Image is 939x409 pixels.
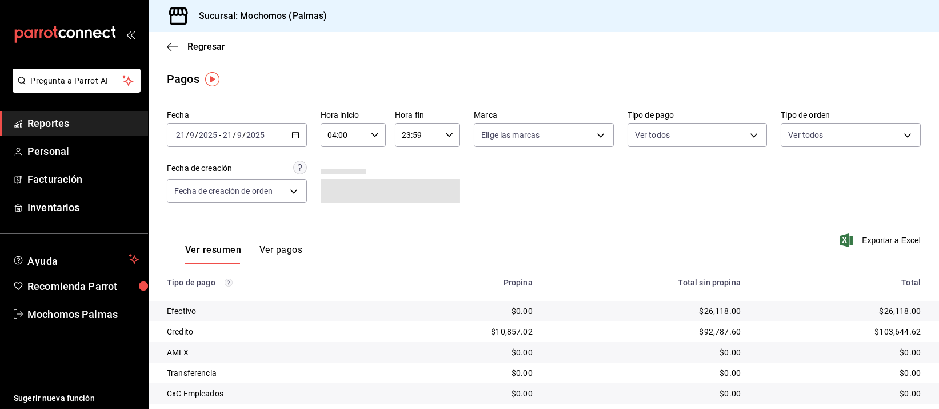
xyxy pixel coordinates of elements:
[474,112,614,120] label: Marca
[233,130,236,140] span: /
[481,129,540,141] span: Elige las marcas
[259,244,302,264] button: Ver pagos
[27,252,124,266] span: Ayuda
[185,244,302,264] div: navigation tabs
[628,112,768,120] label: Tipo de pago
[14,392,139,404] span: Sugerir nueva función
[397,347,533,358] div: $0.00
[167,278,379,287] div: Tipo de pago
[27,279,139,294] span: Recomienda Parrot
[759,326,921,337] div: $103,644.62
[167,112,307,120] label: Fecha
[27,144,139,159] span: Personal
[788,129,823,141] span: Ver todos
[167,347,379,358] div: AMEX
[781,112,921,120] label: Tipo de orden
[175,130,186,140] input: --
[198,130,218,140] input: ----
[759,388,921,399] div: $0.00
[635,129,670,141] span: Ver todos
[174,185,273,197] span: Fecha de creación de orden
[27,307,139,322] span: Mochomos Palmas
[167,162,232,174] div: Fecha de creación
[167,70,199,88] div: Pagos
[126,30,135,39] button: open_drawer_menu
[185,244,241,264] button: Ver resumen
[27,200,139,215] span: Inventarios
[205,72,219,86] img: Tooltip marker
[551,326,741,337] div: $92,787.60
[397,388,533,399] div: $0.00
[397,305,533,317] div: $0.00
[8,83,141,95] a: Pregunta a Parrot AI
[31,75,123,87] span: Pregunta a Parrot AI
[397,326,533,337] div: $10,857.02
[225,279,233,287] svg: Los pagos realizados con Pay y otras terminales son montos brutos.
[551,347,741,358] div: $0.00
[397,278,533,287] div: Propina
[395,112,460,120] label: Hora fin
[167,305,379,317] div: Efectivo
[551,278,741,287] div: Total sin propina
[551,388,741,399] div: $0.00
[189,130,195,140] input: --
[242,130,246,140] span: /
[551,367,741,379] div: $0.00
[13,69,141,93] button: Pregunta a Parrot AI
[167,367,379,379] div: Transferencia
[27,172,139,187] span: Facturación
[187,41,225,52] span: Regresar
[551,305,741,317] div: $26,118.00
[27,116,139,131] span: Reportes
[246,130,265,140] input: ----
[759,278,921,287] div: Total
[759,305,921,317] div: $26,118.00
[759,367,921,379] div: $0.00
[190,9,327,23] h3: Sucursal: Mochomos (Palmas)
[195,130,198,140] span: /
[186,130,189,140] span: /
[237,130,242,140] input: --
[222,130,233,140] input: --
[842,233,921,247] button: Exportar a Excel
[167,41,225,52] button: Regresar
[167,326,379,337] div: Credito
[397,367,533,379] div: $0.00
[219,130,221,140] span: -
[167,388,379,399] div: CxC Empleados
[321,112,386,120] label: Hora inicio
[759,347,921,358] div: $0.00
